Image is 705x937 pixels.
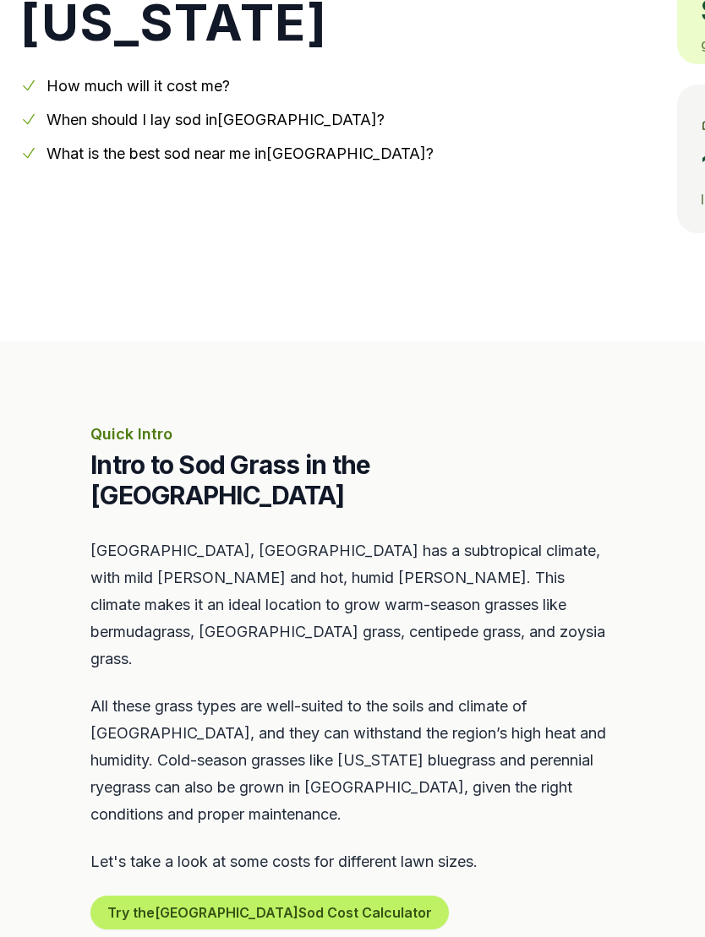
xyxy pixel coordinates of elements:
p: All these grass types are well-suited to the soils and climate of [GEOGRAPHIC_DATA], and they can... [90,694,615,829]
a: How much will it cost me? [46,78,230,95]
a: What is the best sod near me in[GEOGRAPHIC_DATA]? [46,145,434,163]
p: [GEOGRAPHIC_DATA], [GEOGRAPHIC_DATA] has a subtropical climate, with mild [PERSON_NAME] and hot, ... [90,538,615,673]
p: Quick Intro [90,423,615,447]
a: When should I lay sod in[GEOGRAPHIC_DATA]? [46,112,385,129]
p: Let's take a look at some costs for different lawn sizes. [90,849,615,876]
button: Try the[GEOGRAPHIC_DATA]Sod Cost Calculator [90,896,449,930]
h2: Intro to Sod Grass in the [GEOGRAPHIC_DATA] [90,450,615,511]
